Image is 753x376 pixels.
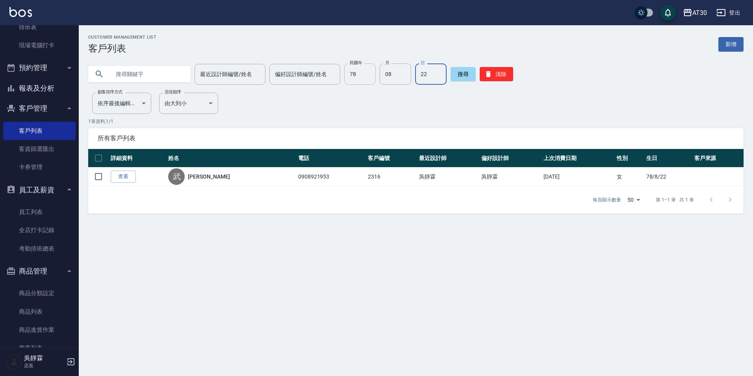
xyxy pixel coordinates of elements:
[366,168,417,186] td: 2316
[98,134,734,142] span: 所有客戶列表
[88,43,156,54] h3: 客戶列表
[92,93,151,114] div: 依序最後編輯時間
[3,339,76,357] a: 廠商列表
[3,58,76,78] button: 預約管理
[165,89,181,95] label: 呈現順序
[3,284,76,302] a: 商品分類設定
[3,221,76,239] a: 全店打卡記錄
[3,122,76,140] a: 客戶列表
[385,60,389,66] label: 月
[88,35,156,40] h2: Customer Management List
[417,168,479,186] td: 吳靜霖
[6,354,22,370] img: Person
[451,67,476,81] button: 搜尋
[3,240,76,258] a: 考勤排班總表
[3,140,76,158] a: 客資篩選匯出
[692,8,707,18] div: AT30
[593,196,621,203] p: 每頁顯示數量
[168,168,185,185] div: 武
[3,321,76,339] a: 商品進貨作業
[111,171,136,183] a: 查看
[350,60,362,66] label: 民國年
[479,149,542,168] th: 偏好設計師
[109,149,166,168] th: 詳細資料
[3,261,76,281] button: 商品管理
[98,89,122,95] label: 顧客排序方式
[713,6,744,20] button: 登出
[660,5,676,20] button: save
[3,158,76,176] a: 卡券管理
[3,303,76,321] a: 商品列表
[3,98,76,119] button: 客戶管理
[296,168,366,186] td: 0908921953
[24,354,64,362] h5: 吳靜霖
[166,149,296,168] th: 姓名
[718,37,744,52] a: 新增
[188,173,230,181] a: [PERSON_NAME]
[3,180,76,200] button: 員工及薪資
[421,60,425,66] label: 日
[480,67,513,81] button: 清除
[542,168,614,186] td: [DATE]
[9,7,32,17] img: Logo
[692,149,744,168] th: 客戶來源
[159,93,218,114] div: 由大到小
[417,149,479,168] th: 最近設計師
[680,5,710,21] button: AT30
[644,168,692,186] td: 78/8/22
[542,149,614,168] th: 上次消費日期
[24,362,64,369] p: 店長
[615,168,644,186] td: 女
[110,63,184,85] input: 搜尋關鍵字
[615,149,644,168] th: 性別
[624,189,643,210] div: 50
[644,149,692,168] th: 生日
[479,168,542,186] td: 吳靜霖
[656,196,694,203] p: 第 1–1 筆 共 1 筆
[3,36,76,54] a: 現場電腦打卡
[366,149,417,168] th: 客戶編號
[3,78,76,99] button: 報表及分析
[88,118,744,125] p: 1 筆資料, 1 / 1
[3,203,76,221] a: 員工列表
[296,149,366,168] th: 電話
[3,18,76,36] a: 排班表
